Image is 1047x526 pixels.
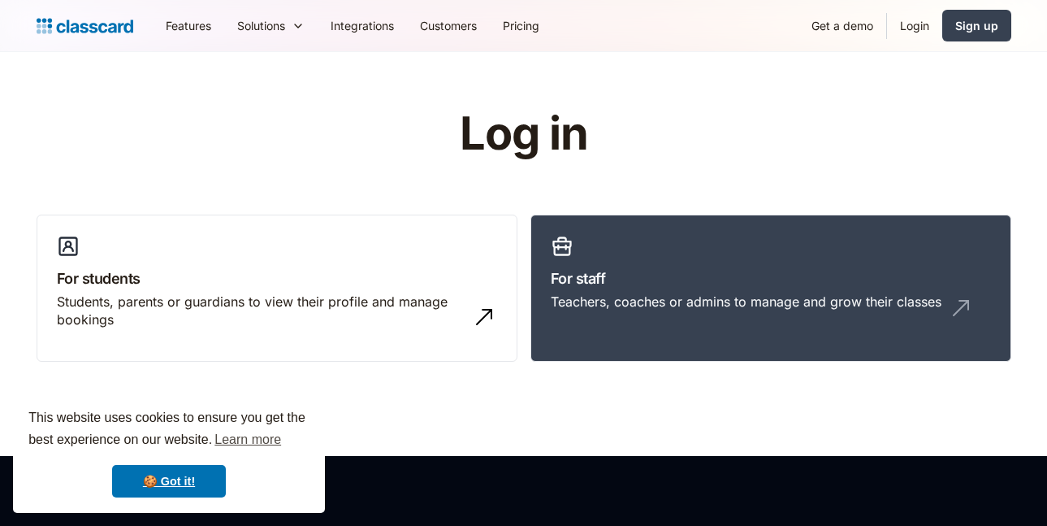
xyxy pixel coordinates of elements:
[490,7,552,44] a: Pricing
[407,7,490,44] a: Customers
[942,10,1011,41] a: Sign up
[798,7,886,44] a: Get a demo
[224,7,318,44] div: Solutions
[955,17,998,34] div: Sign up
[887,7,942,44] a: Login
[153,7,224,44] a: Features
[551,267,991,289] h3: For staff
[551,293,941,311] div: Teachers, coaches or admins to manage and grow their classes
[57,267,497,289] h3: For students
[28,408,309,452] span: This website uses cookies to ensure you get the best experience on our website.
[112,465,226,498] a: dismiss cookie message
[237,17,285,34] div: Solutions
[37,15,133,37] a: home
[212,428,283,452] a: learn more about cookies
[57,293,465,329] div: Students, parents or guardians to view their profile and manage bookings
[530,215,1011,363] a: For staffTeachers, coaches or admins to manage and grow their classes
[37,215,517,363] a: For studentsStudents, parents or guardians to view their profile and manage bookings
[13,393,325,513] div: cookieconsent
[318,7,407,44] a: Integrations
[266,109,781,159] h1: Log in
